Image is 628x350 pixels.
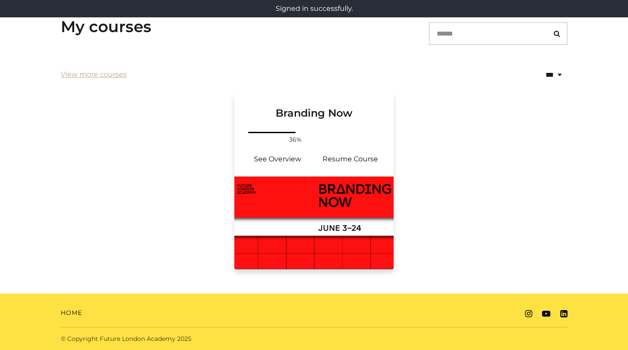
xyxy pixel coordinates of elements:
a: Branding Now [234,93,394,130]
h3: Branding Now [245,93,384,120]
select: status [508,64,568,86]
a: Branding Now: Resume Course [314,149,387,170]
a: Home [61,308,82,317]
a: Branding Now: See Overview [241,149,314,170]
p: Signed in successfully. [3,3,625,14]
span: 36% [285,135,306,144]
a: View more courses [61,69,127,80]
h3: My courses [61,17,151,36]
div: © Copyright Future London Academy 2025 [54,334,314,343]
